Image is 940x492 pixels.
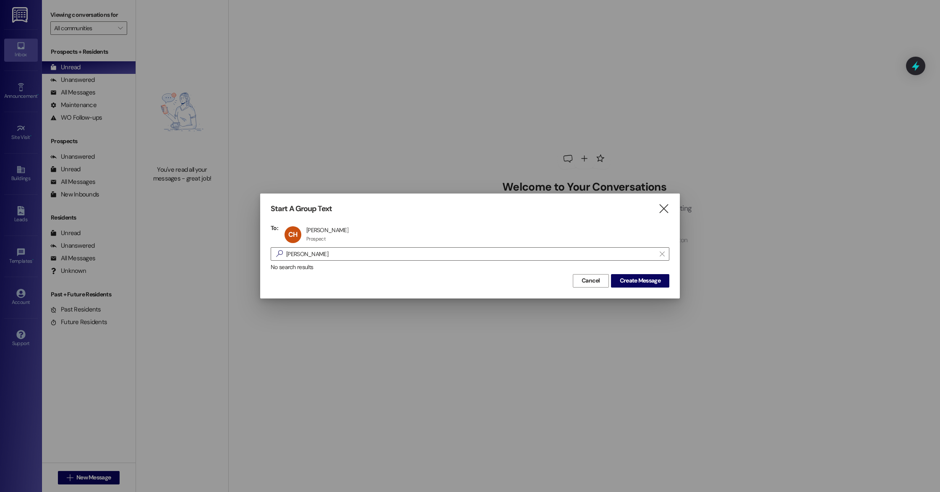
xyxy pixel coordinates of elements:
h3: To: [271,224,278,232]
span: Cancel [582,276,600,285]
div: [PERSON_NAME] [306,226,348,234]
span: Create Message [620,276,661,285]
h3: Start A Group Text [271,204,332,214]
div: Prospect [306,236,326,242]
button: Clear text [655,248,669,260]
span: CH [288,230,297,239]
div: No search results [271,263,669,272]
button: Cancel [573,274,609,288]
i:  [273,249,286,258]
button: Create Message [611,274,669,288]
input: Search for any contact or apartment [286,248,655,260]
i:  [658,204,669,213]
i:  [660,251,664,257]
